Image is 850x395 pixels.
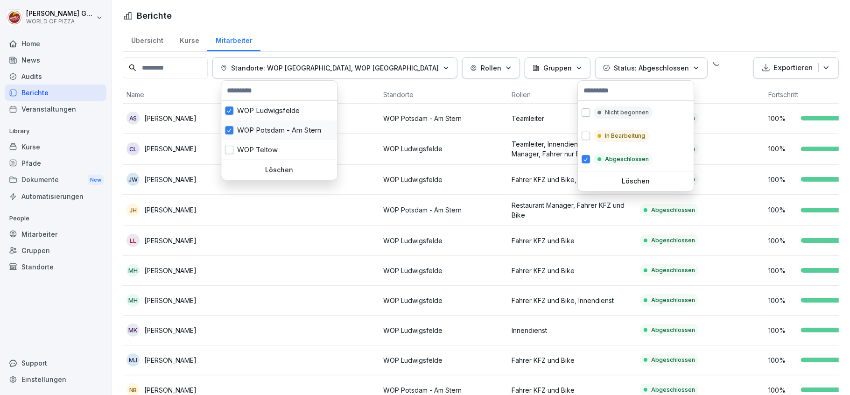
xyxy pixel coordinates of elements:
p: Standorte: WOP [GEOGRAPHIC_DATA], WOP [GEOGRAPHIC_DATA] [231,63,439,73]
p: Löschen [225,166,333,174]
p: Rollen [481,63,501,73]
p: Status: Abgeschlossen [614,63,689,73]
div: WOP Potsdam - Am Stern [221,120,337,140]
p: Gruppen [543,63,572,73]
p: Exportieren [773,63,813,73]
div: WOP Ludwigsfelde [221,101,337,120]
div: WOP Teltow [221,140,337,160]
